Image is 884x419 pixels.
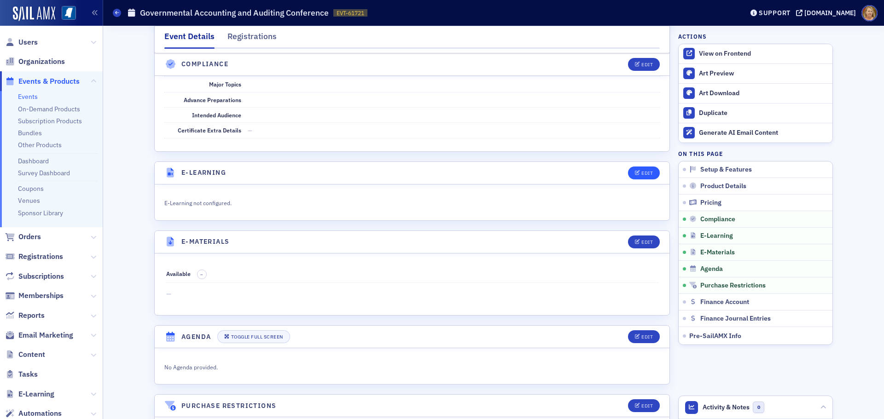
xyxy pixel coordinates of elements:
a: Art Download [679,83,832,103]
button: Edit [628,399,660,412]
a: Organizations [5,57,65,67]
span: Certificate Extra Details [178,126,241,134]
h4: E-Materials [181,237,229,247]
a: Email Marketing [5,330,73,340]
div: Registrations [227,30,277,47]
span: — [248,126,252,134]
div: View on Frontend [699,50,828,58]
a: Automations [5,408,62,419]
a: Reports [5,310,45,321]
span: Profile [861,5,878,21]
a: Orders [5,232,41,242]
span: – [200,271,203,278]
div: Duplicate [699,109,828,117]
div: Edit [641,62,653,67]
h4: Purchase Restrictions [181,401,276,411]
span: Users [18,37,38,47]
button: Toggle Full Screen [217,330,290,343]
a: Subscriptions [5,271,64,281]
div: Toggle Full Screen [231,334,283,339]
span: Finance Journal Entries [700,315,771,323]
a: Sponsor Library [18,209,63,217]
div: Art Download [699,89,828,98]
span: Events & Products [18,76,80,86]
a: View on Frontend [679,44,832,63]
div: Edit [641,240,653,245]
span: Email Marketing [18,330,73,340]
span: Pricing [700,199,721,207]
span: 0 [753,402,764,413]
span: Purchase Restrictions [700,281,766,290]
a: Bundles [18,129,42,137]
a: Content [5,350,45,360]
span: Activity & Notes [703,402,750,412]
a: E-Learning [5,389,54,399]
a: Memberships [5,291,64,301]
a: Coupons [18,184,44,193]
button: Edit [628,330,660,343]
span: Pre-SailAMX Info [689,332,741,340]
span: Content [18,350,45,360]
span: Orders [18,232,41,242]
span: Registrations [18,252,63,262]
h4: Agenda [181,332,211,342]
div: Edit [641,334,653,339]
a: On-Demand Products [18,105,80,113]
h4: On this page [678,149,833,158]
div: Event Details [164,30,215,49]
span: E-Learning [700,232,733,240]
div: No Agenda provided. [164,361,474,371]
div: Edit [641,403,653,408]
span: Agenda [700,265,723,273]
span: Setup & Features [700,166,752,174]
div: Generate AI Email Content [699,129,828,137]
a: Venues [18,196,40,205]
span: Available [166,270,191,277]
h4: Actions [678,32,707,40]
button: Duplicate [679,103,832,123]
a: Registrations [5,252,63,262]
span: Finance Account [700,298,749,306]
a: Dashboard [18,157,49,165]
button: [DOMAIN_NAME] [796,10,859,16]
button: Edit [628,235,660,248]
div: Art Preview [699,69,828,78]
div: [DOMAIN_NAME] [804,9,856,17]
a: Subscription Products [18,117,82,125]
h1: Governmental Accounting and Auditing Conference [140,7,329,18]
span: Organizations [18,57,65,67]
img: SailAMX [62,6,76,20]
span: Memberships [18,291,64,301]
a: Events [18,92,38,101]
span: Subscriptions [18,271,64,281]
span: Major Topics [209,80,241,88]
span: Compliance [700,215,735,224]
div: Support [759,9,791,17]
span: Intended Audience [192,111,241,119]
button: Generate AI Email Content [679,123,832,143]
span: EVT-61721 [337,9,364,17]
div: E-Learning not configured. [164,197,474,207]
span: E-Materials [700,248,735,257]
a: Survey Dashboard [18,169,70,177]
span: — [166,289,658,299]
img: SailAMX [13,6,55,21]
a: Other Products [18,141,62,149]
button: Edit [628,166,660,179]
a: Tasks [5,369,38,379]
span: E-Learning [18,389,54,399]
div: Edit [641,171,653,176]
button: Edit [628,58,660,71]
a: View Homepage [55,6,76,22]
h4: E-Learning [181,168,226,178]
a: Events & Products [5,76,80,86]
span: Product Details [700,182,746,190]
a: Art Preview [679,64,832,83]
span: Automations [18,408,62,419]
span: Advance Preparations [184,96,241,103]
a: Users [5,37,38,47]
span: Tasks [18,369,38,379]
h4: Compliance [181,59,228,69]
span: Reports [18,310,45,321]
